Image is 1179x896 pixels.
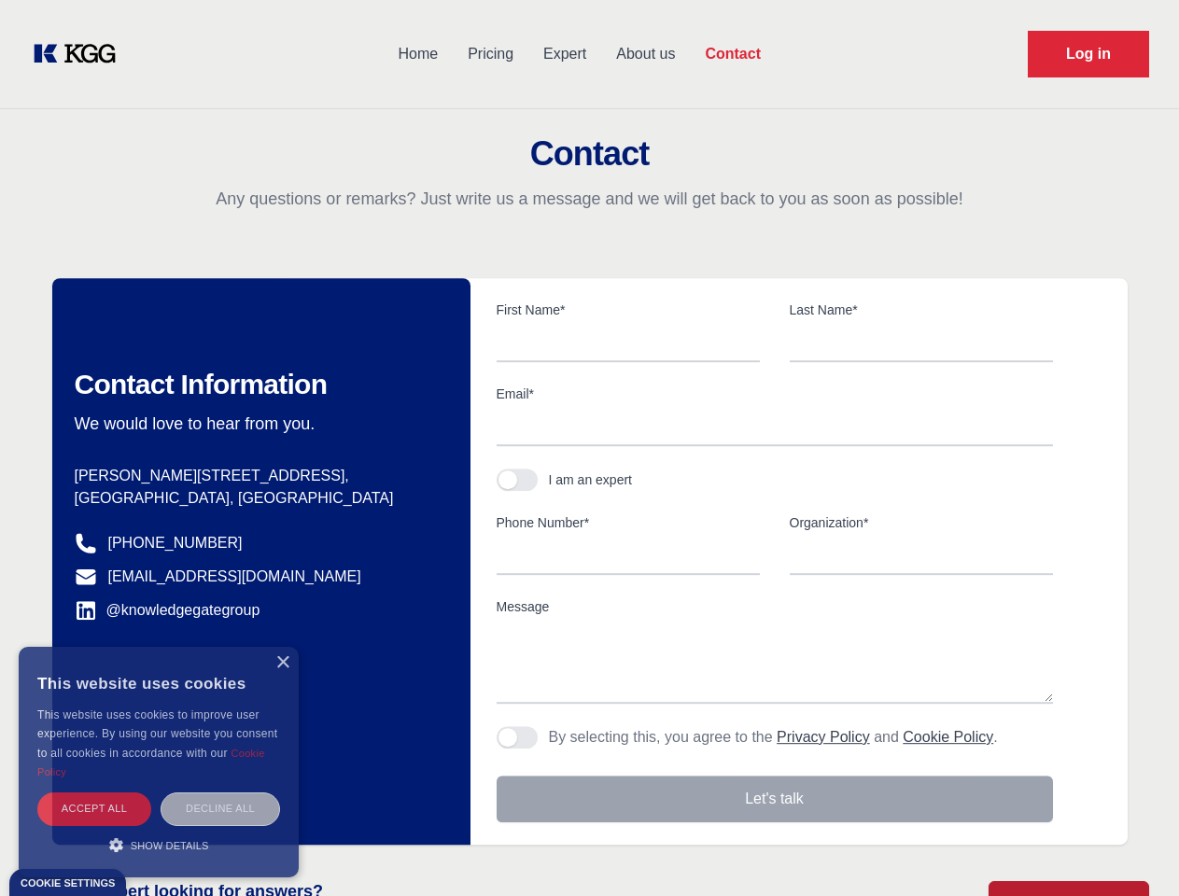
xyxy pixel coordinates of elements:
[75,599,260,622] a: @knowledgegategroup
[497,301,760,319] label: First Name*
[549,470,633,489] div: I am an expert
[453,30,528,78] a: Pricing
[790,301,1053,319] label: Last Name*
[383,30,453,78] a: Home
[37,661,280,706] div: This website uses cookies
[275,656,289,670] div: Close
[108,566,361,588] a: [EMAIL_ADDRESS][DOMAIN_NAME]
[22,188,1157,210] p: Any questions or remarks? Just write us a message and we will get back to you as soon as possible!
[528,30,601,78] a: Expert
[549,726,998,749] p: By selecting this, you agree to the and .
[161,792,280,825] div: Decline all
[37,708,277,760] span: This website uses cookies to improve user experience. By using our website you consent to all coo...
[37,748,265,777] a: Cookie Policy
[75,413,441,435] p: We would love to hear from you.
[497,776,1053,822] button: Let's talk
[790,513,1053,532] label: Organization*
[497,597,1053,616] label: Message
[497,513,760,532] label: Phone Number*
[30,39,131,69] a: KOL Knowledge Platform: Talk to Key External Experts (KEE)
[37,792,151,825] div: Accept all
[690,30,776,78] a: Contact
[903,729,993,745] a: Cookie Policy
[22,135,1157,173] h2: Contact
[131,840,209,851] span: Show details
[75,368,441,401] h2: Contact Information
[497,385,1053,403] label: Email*
[601,30,690,78] a: About us
[37,835,280,854] div: Show details
[108,532,243,554] a: [PHONE_NUMBER]
[75,465,441,487] p: [PERSON_NAME][STREET_ADDRESS],
[1086,806,1179,896] iframe: Chat Widget
[777,729,870,745] a: Privacy Policy
[21,878,115,889] div: Cookie settings
[75,487,441,510] p: [GEOGRAPHIC_DATA], [GEOGRAPHIC_DATA]
[1028,31,1149,77] a: Request Demo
